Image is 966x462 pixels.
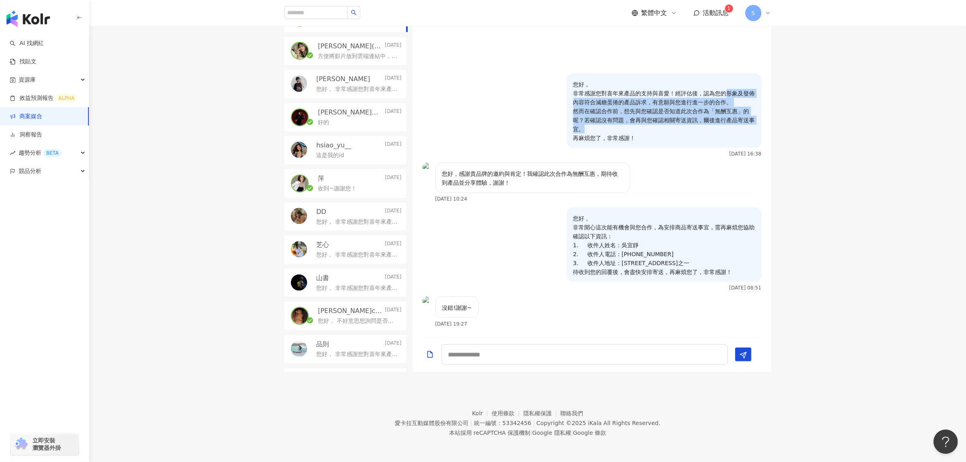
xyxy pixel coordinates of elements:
p: [DATE] [385,108,402,117]
p: [PERSON_NAME]｜[PERSON_NAME] [318,108,383,117]
a: 隱私權保護 [523,410,561,417]
div: BETA [43,149,62,157]
p: hsiao_yu__ [316,141,351,150]
img: KOL Avatar [291,142,307,158]
a: 找貼文 [10,58,37,66]
p: [DATE] 10:24 [435,196,467,202]
span: S [751,9,755,17]
p: 您好， 非常感謝您對喜年來產品的支持與喜愛！經評估後，認為您的形象符合85減糖蛋捲的產品訴求，有意願與您進行進一步的合作。 然而在確認合作前，想先與您確認是否知道此次合作為「無酬互惠」的呢？若確... [316,218,398,226]
p: [DATE] 16:38 [729,151,762,157]
p: [DATE] [385,42,402,51]
p: 您好， 非常感謝您對喜年來產品的支持與喜愛！經評估後，認為您的形象及發佈內容符合減糖蛋捲的產品訴求，有意願與您進行進一步的合作。 然而在確認合作前，想先與您確認是否知道此次合作為「無酬互惠」的呢... [573,80,755,142]
span: 立即安裝 瀏覽器外掛 [32,437,61,451]
p: [DATE] 19:27 [435,321,467,327]
img: KOL Avatar [422,296,432,306]
a: 洞察報告 [10,131,42,139]
p: 芝心 [316,240,329,249]
a: searchAI 找網紅 [10,39,44,47]
img: chrome extension [13,438,29,451]
div: 愛卡拉互動媒體股份有限公司 [395,420,469,426]
p: 您好， 非常開心這次能有機會與您合作，為安排商品寄送事宜，需再麻煩您協助確認以下資訊： 1. 收件人姓名：吳宜靜 2. 收件人電話：[PHONE_NUMBER] 3. 收件人地址：[STREET... [573,214,755,276]
p: [DATE] [385,240,402,249]
p: [DATE] [385,75,402,84]
p: [DATE] [385,174,402,183]
p: [PERSON_NAME](๑❛ᴗ❛๑)۶ [318,42,383,51]
a: iKala [588,420,602,426]
img: KOL Avatar [292,175,308,192]
p: 您好，感謝貴品牌的邀約與肯定！我確認此次合作為無酬互惠，期待收到產品並分享體驗，謝謝！ [442,169,623,187]
a: 效益預測報告ALPHA [10,94,77,102]
span: | [530,430,532,436]
span: rise [10,150,15,156]
p: 您好， 非常感謝您對喜年來產品的支持與喜愛！經評估後，認為您的形象及發佈內容符合的減糖蛋捲的產品訴求，有意願與您進行進一步的合作。 然而在確認合作前，想先與您確認是否知道此次合作為「無酬互惠」的... [316,350,398,358]
p: 您好， 非常感謝您對喜年來產品的支持與喜愛！經評估後，認為您的形象及發佈內容符合減糖蛋捲的產品訴求，有意願與您進行進一步的合作。 然而在確認合作前，想先與您確認是否知道此次合作為「無酬互惠」的呢... [316,85,398,93]
a: Google 條款 [573,430,606,436]
img: KOL Avatar [292,43,308,59]
p: 收到~謝謝您！ [318,185,357,193]
p: 這是我的id [316,151,344,160]
span: 本站採用 reCAPTCHA 保護機制 [449,428,606,438]
p: DD [316,207,327,216]
img: KOL Avatar [292,308,308,324]
span: 競品分析 [19,162,41,180]
span: | [571,430,573,436]
div: 統一編號：53342456 [474,420,531,426]
span: | [533,420,535,426]
span: 活動訊息 [703,9,729,17]
button: Send [735,348,751,361]
p: 方便將影片放到雲端連結中，提供我們雲端連結嗎，謝謝您！ [318,52,398,60]
span: | [470,420,472,426]
p: 您好， 不好意思想詢問是否有地址可以收貨呢，謝謝您！ [318,317,398,325]
img: KOL Avatar [292,109,308,125]
p: [DATE] [385,141,402,150]
span: search [351,10,357,15]
p: 您好， 非常感謝您對喜年來產品的支持與喜愛！經評估後，認為您的形象及發佈內容符合的黃紫地瓜蛋捲以及減糖蛋捲的產品訴求，有意願與您進行進一步的合作。 然而在確認合作前，想先與您確認是否知道此次合作... [316,284,398,292]
p: [DATE] 08:51 [729,285,762,291]
span: 資源庫 [19,71,36,89]
p: 萍 [318,174,325,183]
img: KOL Avatar [291,241,307,257]
p: [DATE] [385,340,402,349]
p: 品則 [316,340,329,349]
button: Add a file [426,345,434,364]
p: [DATE] [385,207,402,216]
img: KOL Avatar [291,274,307,291]
p: [DATE] [385,307,402,315]
p: [PERSON_NAME] [316,75,370,84]
p: [DATE] [385,274,402,283]
span: 繁體中文 [641,9,667,17]
span: 趨勢分析 [19,144,62,162]
sup: 1 [725,4,733,13]
img: KOL Avatar [291,208,307,224]
a: 使用條款 [492,410,523,417]
a: Google 隱私權 [532,430,571,436]
img: KOL Avatar [291,76,307,92]
iframe: Help Scout Beacon - Open [934,430,958,454]
a: 聯絡我們 [560,410,583,417]
div: Copyright © 2025 All Rights Reserved. [536,420,660,426]
img: KOL Avatar [291,341,307,357]
a: Kolr [472,410,492,417]
img: logo [6,11,50,27]
p: 好的 [318,119,329,127]
p: 您好， 非常感謝您對喜年來產品的支持與喜愛！經評估後，認為您的形象及發佈內容符合減糖蛋捲的產品訴求，有意願與您進行進一步的合作。 然而在確認合作前，想先與您確認是否知道此次合作為「無酬互惠」的呢... [316,251,398,259]
img: KOL Avatar [422,162,432,172]
a: chrome extension立即安裝 瀏覽器外掛 [11,433,79,455]
p: 山書 [316,274,329,283]
p: 沒錯!謝謝~ [442,303,472,312]
a: 商案媒合 [10,112,42,121]
p: [PERSON_NAME]ᴄʜᴇɴ [318,307,383,315]
span: 1 [727,6,731,11]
